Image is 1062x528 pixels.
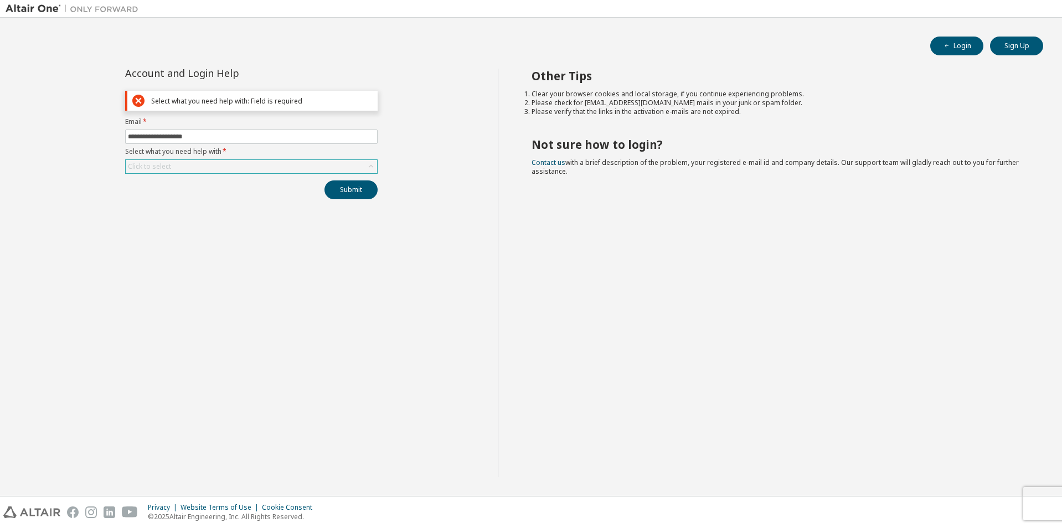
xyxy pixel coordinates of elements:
[262,503,319,512] div: Cookie Consent
[181,503,262,512] div: Website Terms of Use
[532,107,1024,116] li: Please verify that the links in the activation e-mails are not expired.
[85,506,97,518] img: instagram.svg
[3,506,60,518] img: altair_logo.svg
[324,180,378,199] button: Submit
[532,137,1024,152] h2: Not sure how to login?
[532,99,1024,107] li: Please check for [EMAIL_ADDRESS][DOMAIN_NAME] mails in your junk or spam folder.
[532,158,565,167] a: Contact us
[122,506,138,518] img: youtube.svg
[125,147,378,156] label: Select what you need help with
[532,158,1019,176] span: with a brief description of the problem, your registered e-mail id and company details. Our suppo...
[125,69,327,77] div: Account and Login Help
[148,512,319,521] p: © 2025 Altair Engineering, Inc. All Rights Reserved.
[532,90,1024,99] li: Clear your browser cookies and local storage, if you continue experiencing problems.
[126,160,377,173] div: Click to select
[532,69,1024,83] h2: Other Tips
[151,97,373,105] div: Select what you need help with: Field is required
[990,37,1043,55] button: Sign Up
[104,506,115,518] img: linkedin.svg
[67,506,79,518] img: facebook.svg
[128,162,171,171] div: Click to select
[148,503,181,512] div: Privacy
[6,3,144,14] img: Altair One
[125,117,378,126] label: Email
[930,37,983,55] button: Login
